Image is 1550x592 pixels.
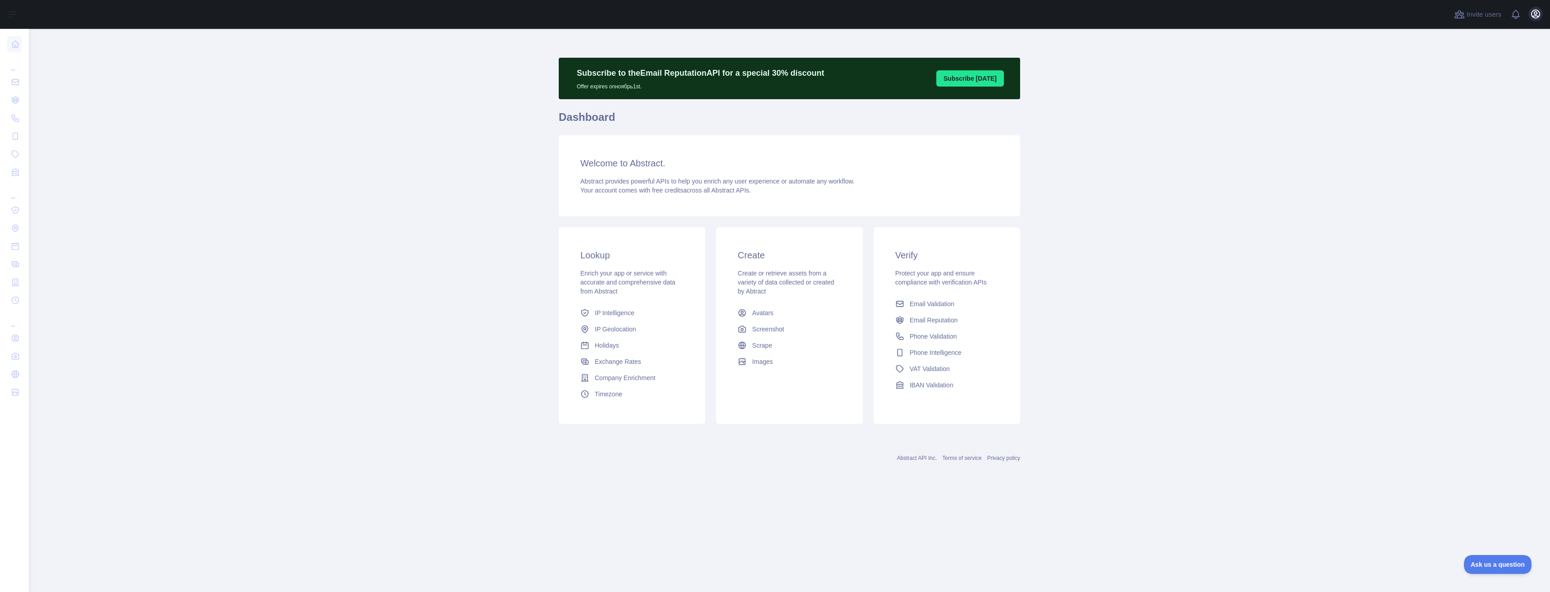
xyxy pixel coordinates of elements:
[580,187,751,194] span: Your account comes with across all Abstract APIs.
[897,455,937,461] a: Abstract API Inc.
[7,310,22,328] div: ...
[734,353,844,370] a: Images
[595,341,619,350] span: Holidays
[577,370,687,386] a: Company Enrichment
[577,67,824,79] p: Subscribe to the Email Reputation API for a special 30 % discount
[652,187,683,194] span: free credits
[7,182,22,200] div: ...
[1464,555,1532,574] iframe: Toggle Customer Support
[595,390,622,399] span: Timezone
[577,386,687,402] a: Timezone
[752,325,784,334] span: Screenshot
[580,157,998,170] h3: Welcome to Abstract.
[580,249,684,262] h3: Lookup
[595,325,636,334] span: IP Geolocation
[577,79,824,90] p: Offer expires on ноябрь 1st.
[577,337,687,353] a: Holidays
[942,455,981,461] a: Terms of service
[595,373,656,382] span: Company Enrichment
[910,316,958,325] span: Email Reputation
[595,308,634,317] span: IP Intelligence
[987,455,1020,461] a: Privacy policy
[734,337,844,353] a: Scrape
[734,305,844,321] a: Avatars
[892,344,1002,361] a: Phone Intelligence
[1452,7,1503,22] button: Invite users
[892,328,1002,344] a: Phone Validation
[595,357,641,366] span: Exchange Rates
[910,364,950,373] span: VAT Validation
[892,361,1002,377] a: VAT Validation
[577,321,687,337] a: IP Geolocation
[577,353,687,370] a: Exchange Rates
[892,377,1002,393] a: IBAN Validation
[910,299,954,308] span: Email Validation
[577,305,687,321] a: IP Intelligence
[936,70,1004,87] button: Subscribe [DATE]
[752,308,773,317] span: Avatars
[752,357,773,366] span: Images
[738,270,834,295] span: Create or retrieve assets from a variety of data collected or created by Abtract
[580,178,855,185] span: Abstract provides powerful APIs to help you enrich any user experience or automate any workflow.
[752,341,772,350] span: Scrape
[892,296,1002,312] a: Email Validation
[910,381,953,390] span: IBAN Validation
[895,249,998,262] h3: Verify
[895,270,987,286] span: Protect your app and ensure compliance with verification APIs
[892,312,1002,328] a: Email Reputation
[7,54,22,72] div: ...
[559,110,1020,132] h1: Dashboard
[580,270,675,295] span: Enrich your app or service with accurate and comprehensive data from Abstract
[910,332,957,341] span: Phone Validation
[1467,9,1501,20] span: Invite users
[738,249,841,262] h3: Create
[734,321,844,337] a: Screenshot
[910,348,962,357] span: Phone Intelligence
